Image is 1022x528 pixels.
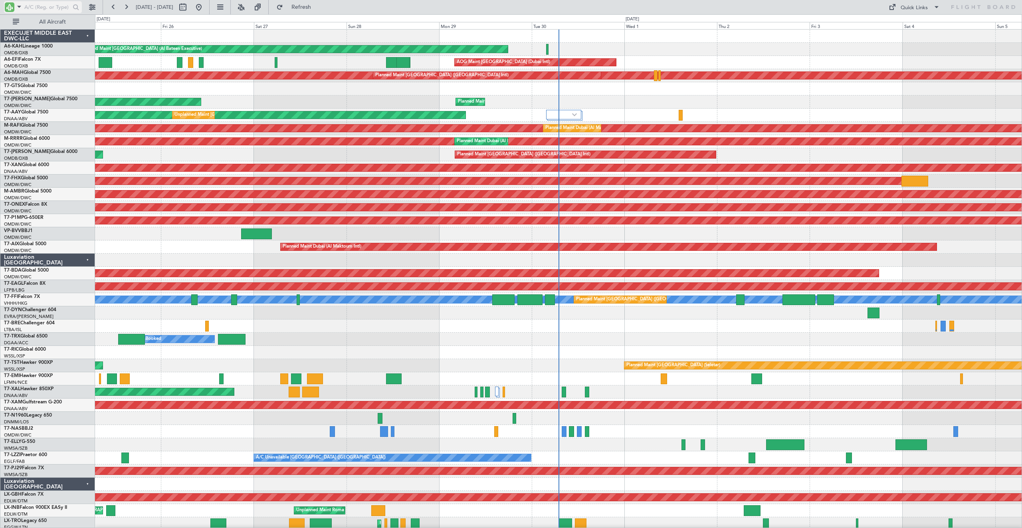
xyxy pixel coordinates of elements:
[439,22,532,29] div: Mon 29
[4,123,21,128] span: M-RAFI
[273,1,321,14] button: Refresh
[4,57,19,62] span: A6-EFI
[4,136,23,141] span: M-RRRR
[4,453,20,457] span: T7-LZZI
[4,202,47,207] a: T7-ONEXFalcon 8X
[4,44,53,49] a: A6-KAHLineage 1000
[4,294,40,299] a: T7-FFIFalcon 7X
[4,360,20,365] span: T7-TST
[4,248,32,254] a: OMDW/DWC
[626,359,720,371] div: Planned Maint [GEOGRAPHIC_DATA] (Seletar)
[68,22,161,29] div: Thu 25
[161,22,254,29] div: Fri 26
[4,334,20,339] span: T7-TRX
[4,347,46,352] a: T7-RICGlobal 6000
[256,452,386,464] div: A/C Unavailable [GEOGRAPHIC_DATA] ([GEOGRAPHIC_DATA])
[4,419,29,425] a: DNMM/LOS
[4,97,77,101] a: T7-[PERSON_NAME]Global 7500
[903,22,995,29] div: Sat 4
[624,22,717,29] div: Wed 1
[4,123,48,128] a: M-RAFIGlobal 7500
[4,287,25,293] a: LFPB/LBG
[4,149,77,154] a: T7-[PERSON_NAME]Global 6000
[174,109,293,121] div: Unplanned Maint [GEOGRAPHIC_DATA] (Al Maktoum Intl)
[4,466,44,470] a: T7-PJ29Falcon 7X
[4,110,48,115] a: T7-AAYGlobal 7500
[4,445,28,451] a: WMSA/SZB
[285,4,318,10] span: Refresh
[4,83,20,88] span: T7-GTS
[4,505,20,510] span: LX-INB
[4,294,18,299] span: T7-FFI
[4,50,28,56] a: OMDB/DXB
[4,426,22,431] span: T7-NAS
[4,518,21,523] span: LX-TRO
[545,122,624,134] div: Planned Maint Dubai (Al Maktoum Intl)
[4,492,22,497] span: LX-GBH
[254,22,347,29] div: Sat 27
[4,242,46,246] a: T7-AIXGlobal 5000
[4,176,21,181] span: T7-FHX
[4,76,28,82] a: OMDB/DXB
[21,19,84,25] span: All Aircraft
[4,234,32,240] a: OMDW/DWC
[457,135,535,147] div: Planned Maint Dubai (Al Maktoum Intl)
[4,353,25,359] a: WSSL/XSP
[4,518,47,523] a: LX-TROLegacy 650
[4,439,22,444] span: T7-ELLY
[4,498,28,504] a: EDLW/DTM
[4,70,51,75] a: A6-MAHGlobal 7500
[4,242,19,246] span: T7-AIX
[4,103,32,109] a: OMDW/DWC
[4,215,24,220] span: T7-P1MP
[24,1,70,13] input: A/C (Reg. or Type)
[4,83,48,88] a: T7-GTSGlobal 7500
[4,406,28,412] a: DNAA/ABV
[4,189,24,194] span: M-AMBR
[4,308,22,312] span: T7-DYN
[4,176,48,181] a: T7-FHXGlobal 5000
[4,155,28,161] a: OMDB/DXB
[4,459,25,464] a: EGLF/FAB
[4,347,19,352] span: T7-RIC
[4,116,28,122] a: DNAA/ABV
[4,308,56,312] a: T7-DYNChallenger 604
[136,333,161,345] div: A/C Booked
[4,189,51,194] a: M-AMBRGlobal 5000
[4,413,52,418] a: T7-N1960Legacy 650
[4,400,22,405] span: T7-XAM
[4,314,53,320] a: EVRA/[PERSON_NAME]
[4,511,28,517] a: EDLW/DTM
[4,439,35,444] a: T7-ELLYG-550
[4,432,32,438] a: OMDW/DWC
[572,113,577,116] img: arrow-gray.svg
[458,96,537,108] div: Planned Maint Dubai (Al Maktoum Intl)
[4,195,32,201] a: OMDW/DWC
[4,142,32,148] a: OMDW/DWC
[4,63,28,69] a: OMDB/DXB
[4,89,32,95] a: OMDW/DWC
[347,22,439,29] div: Sun 28
[4,426,33,431] a: T7-NASBBJ2
[4,373,53,378] a: T7-EMIHawker 900XP
[4,44,22,49] span: A6-KAH
[4,281,46,286] a: T7-EAGLFalcon 8X
[4,281,24,286] span: T7-EAGL
[4,413,26,418] span: T7-N1960
[4,387,20,391] span: T7-XAL
[136,4,173,11] span: [DATE] - [DATE]
[4,340,28,346] a: DGAA/ACC
[885,1,944,14] button: Quick Links
[4,163,49,167] a: T7-XANGlobal 6000
[4,379,28,385] a: LFMN/NCE
[82,43,202,55] div: Planned Maint [GEOGRAPHIC_DATA] (Al Bateen Executive)
[4,360,53,365] a: T7-TSTHawker 900XP
[4,453,47,457] a: T7-LZZIPraetor 600
[4,505,67,510] a: LX-INBFalcon 900EX EASy II
[4,57,41,62] a: A6-EFIFalcon 7X
[4,208,32,214] a: OMDW/DWC
[4,373,20,378] span: T7-EMI
[4,387,53,391] a: T7-XALHawker 850XP
[4,492,44,497] a: LX-GBHFalcon 7X
[457,56,550,68] div: AOG Maint [GEOGRAPHIC_DATA] (Dubai Intl)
